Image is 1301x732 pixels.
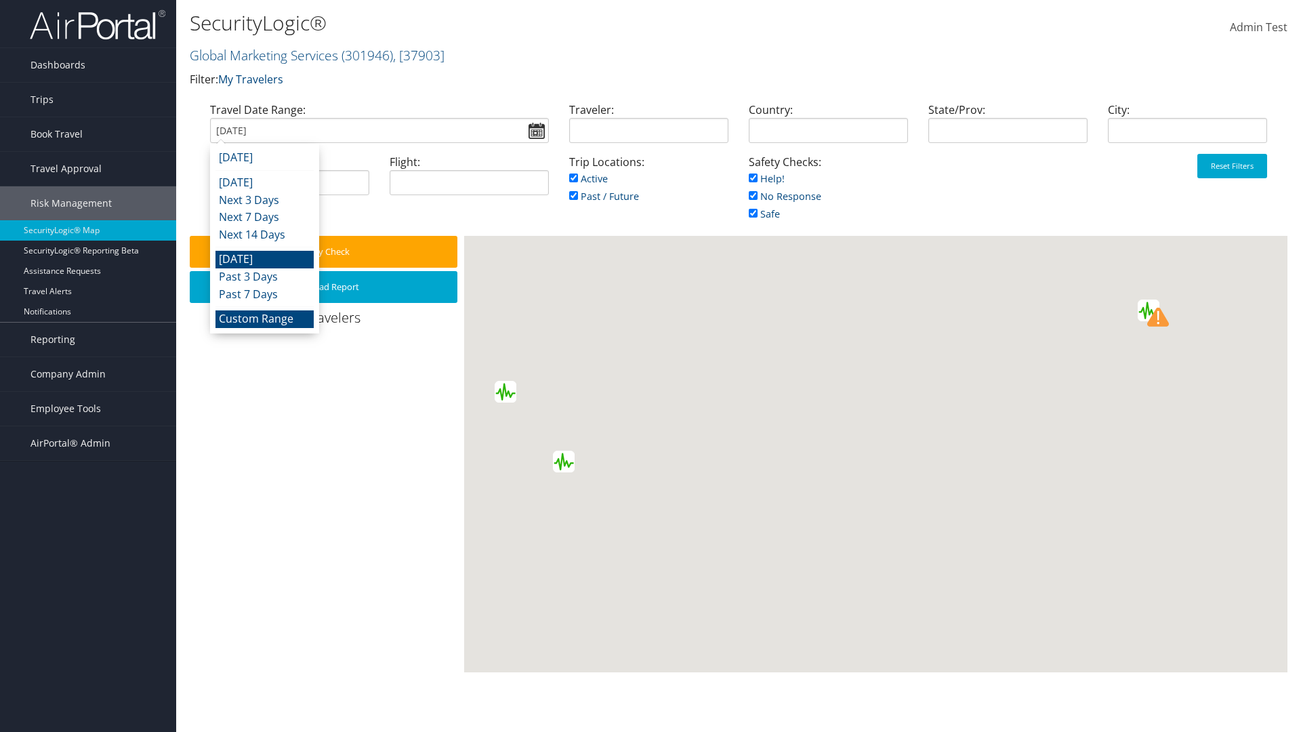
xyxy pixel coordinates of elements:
li: Past 7 Days [215,286,314,304]
a: Active [569,172,608,185]
div: Country: [739,102,918,154]
li: Past 3 Days [215,268,314,286]
li: Next 7 Days [215,209,314,226]
a: Help! [749,172,785,185]
span: Dashboards [30,48,85,82]
h1: SecurityLogic® [190,9,922,37]
span: Travel Approval [30,152,102,186]
img: airportal-logo.png [30,9,165,41]
li: [DATE] [215,174,314,192]
li: Next 14 Days [215,226,314,244]
span: Book Travel [30,117,83,151]
div: Flight: [379,154,559,206]
li: [DATE] [215,251,314,268]
div: Trip Locations: [559,154,739,218]
button: Download Report [190,271,457,303]
a: No Response [749,190,821,203]
a: Admin Test [1230,7,1287,49]
div: 0 Travelers [190,308,464,334]
li: Next 3 Days [215,192,314,209]
span: Reporting [30,323,75,357]
p: Filter: [190,71,922,89]
a: Past / Future [569,190,639,203]
div: Traveler: [559,102,739,154]
span: AirPortal® Admin [30,426,110,460]
div: Green earthquake alert (Magnitude 5.2M, Depth:10km) in Afghanistan 05/09/2025 17:25 UTC, 7.2 mill... [1138,300,1159,321]
span: Employee Tools [30,392,101,426]
div: Green earthquake alert (Magnitude 4.7M, Depth:35.725km) in Mexico 05/09/2025 06:33 UTC, 670 thous... [495,381,516,403]
a: My Travelers [218,72,283,87]
span: Admin Test [1230,20,1287,35]
li: Custom Range [215,310,314,328]
span: Trips [30,83,54,117]
a: Safe [749,207,780,220]
button: Safety Check [190,236,457,268]
li: [DATE] [215,149,314,167]
div: State/Prov: [918,102,1098,154]
span: , [ 37903 ] [393,46,445,64]
span: Risk Management [30,186,112,220]
a: Global Marketing Services [190,46,445,64]
div: Green earthquake alert (Magnitude 5.4M, Depth:5km) in Ecuador 05/09/2025 17:42 UTC, 6 thousand in... [553,451,575,472]
div: Travel Date Range: [200,102,559,154]
span: ( 301946 ) [342,46,393,64]
span: Company Admin [30,357,106,391]
div: Safety Checks: [739,154,918,236]
div: City: [1098,102,1277,154]
div: Air/Hotel/Rail: [200,154,379,206]
button: Reset Filters [1197,154,1267,178]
